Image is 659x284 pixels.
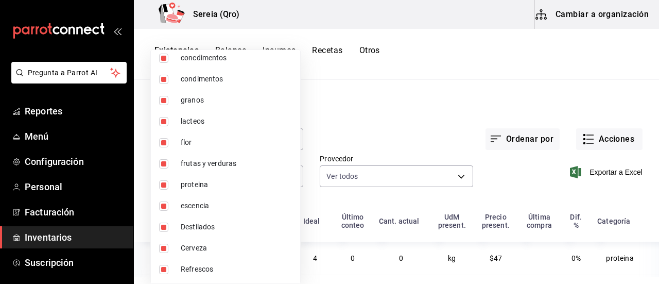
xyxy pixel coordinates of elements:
[181,264,292,275] span: Refrescos
[181,222,292,232] span: Destilados
[181,53,292,63] span: concdimentos
[181,137,292,148] span: flor
[181,201,292,211] span: escencia
[181,95,292,106] span: granos
[181,74,292,85] span: condimentos
[181,116,292,127] span: lacteos
[181,158,292,169] span: frutas y verduras
[181,179,292,190] span: proteina
[181,243,292,254] span: Cerveza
